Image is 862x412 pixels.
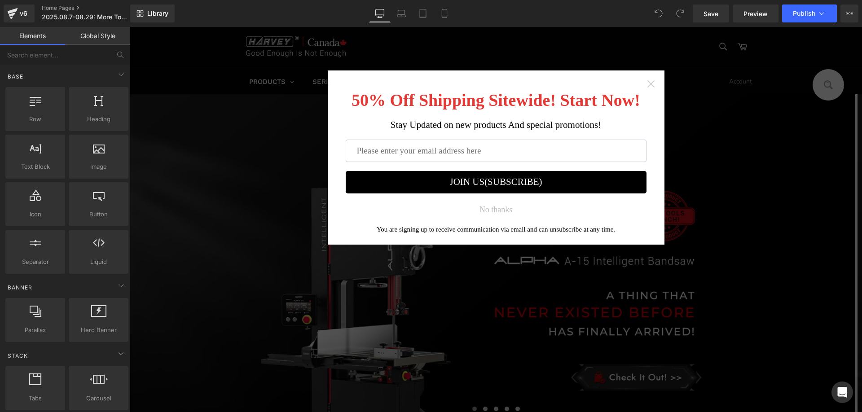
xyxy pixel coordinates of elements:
div: No thanks [350,178,383,187]
a: Global Style [65,27,130,45]
span: Carousel [71,394,126,403]
span: Liquid [71,257,126,267]
div: v6 [18,8,29,19]
button: More [840,4,858,22]
button: JOIN US(SUBSCRIBE) [216,144,517,167]
span: Icon [8,210,62,219]
button: Redo [671,4,689,22]
a: Preview [733,4,778,22]
span: 2025.08.7-08.29: More Tools, More Cool [42,13,128,21]
span: Button [71,210,126,219]
span: Preview [743,9,768,18]
button: Publish [782,4,837,22]
a: Desktop [369,4,391,22]
a: Close widget [517,53,526,61]
input: Please enter your email address here [216,113,517,135]
span: Base [7,72,24,81]
span: Stack [7,351,29,360]
span: Text Block [8,162,62,171]
span: Tabs [8,394,62,403]
a: Home Pages [42,4,145,12]
a: v6 [4,4,35,22]
span: Row [8,114,62,124]
span: Save [704,9,718,18]
div: You are signing up to receive communication via email and can unsubscribe at any time. [216,199,517,206]
span: Hero Banner [71,325,126,335]
span: Parallax [8,325,62,335]
span: Image [71,162,126,171]
a: New Library [130,4,175,22]
button: Undo [650,4,668,22]
span: Publish [793,10,815,17]
a: Mobile [434,4,455,22]
div: Open Intercom Messenger [831,381,853,403]
span: Library [147,9,168,18]
span: Heading [71,114,126,124]
h1: 50% Off Shipping Sitewide! Start Now! [216,66,517,81]
span: Banner [7,283,33,292]
a: Tablet [412,4,434,22]
div: Stay Updated on new products And special promotions! [216,92,517,104]
a: Laptop [391,4,412,22]
span: Separator [8,257,62,267]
